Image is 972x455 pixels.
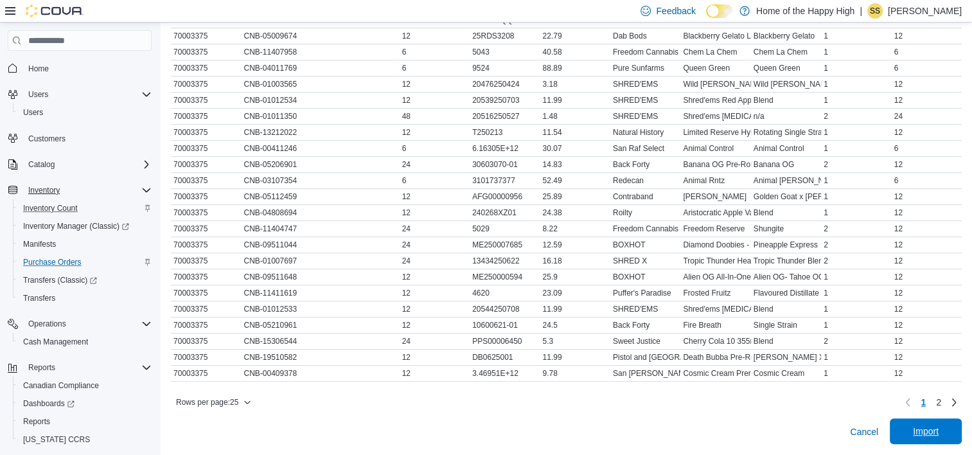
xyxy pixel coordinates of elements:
p: [PERSON_NAME] [888,3,962,19]
div: Flavoured Distillate [751,285,821,301]
div: 12 [892,285,962,301]
div: CNB-05009674 [241,28,399,44]
a: Canadian Compliance [18,378,104,393]
div: Aristocratic Apple Vape Cartridge [680,205,750,220]
div: 12 [892,157,962,172]
div: 1 [821,60,891,76]
div: Cherry Cola 10 355mL Sparkling Beverage [680,334,750,349]
div: 23.09 [540,285,610,301]
a: Next page [946,395,962,410]
div: CNB-00411246 [241,141,399,156]
div: CNB-13212022 [241,125,399,140]
div: CNB-11407958 [241,44,399,60]
div: 12 [892,221,962,236]
div: 12 [892,301,962,317]
div: Frosted Fruitz [680,285,750,301]
div: 6 [400,44,470,60]
div: 12 [400,76,470,92]
a: Inventory Count [18,201,83,216]
div: CNB-01012533 [241,301,399,317]
button: Users [3,85,157,103]
span: [US_STATE] CCRS [23,434,90,445]
div: 70003375 [171,301,241,317]
div: AFG00000956 [470,189,540,204]
div: 12 [400,28,470,44]
div: 1 [821,269,891,285]
div: 240268XZ01 [470,205,540,220]
div: CNB-11404747 [241,221,399,236]
div: SHRED'EMS [610,109,680,124]
span: Reports [23,360,152,375]
div: 6 [892,60,962,76]
div: ME250000594 [470,269,540,285]
div: 22.79 [540,28,610,44]
div: 12 [892,125,962,140]
button: Cancel [845,419,883,445]
div: 12 [892,317,962,333]
span: Canadian Compliance [18,378,152,393]
div: 6.16305E+12 [470,141,540,156]
div: Limited Reserve Hybrid 3x0.5 [680,125,750,140]
span: Inventory Manager (Classic) [23,221,129,231]
div: 2 [821,221,891,236]
span: Transfers (Classic) [23,275,97,285]
div: 12 [892,269,962,285]
span: Cash Management [23,337,88,347]
div: 20476250424 [470,76,540,92]
div: Shred'ems [MEDICAL_DATA] MAX10 THC Gummy [680,109,750,124]
div: 12.59 [540,237,610,253]
span: Users [23,107,43,118]
div: 3.18 [540,76,610,92]
div: Queen Green [751,60,821,76]
div: Chem La Chem [751,44,821,60]
div: CNB-03107354 [241,173,399,188]
div: Freedom Cannabis [610,44,680,60]
div: 12 [400,189,470,204]
div: 8.22 [540,221,610,236]
div: 20539250703 [470,93,540,108]
div: CNB-19510582 [241,350,399,365]
div: Shred'ems [MEDICAL_DATA] MAX10 Party Pack THC Gummies [680,301,750,317]
a: Cash Management [18,334,93,350]
span: Inventory Count [18,201,152,216]
button: Import [890,418,962,444]
div: 25RDS3208 [470,28,540,44]
div: Animal Control [680,141,750,156]
a: [US_STATE] CCRS [18,432,95,447]
button: [US_STATE] CCRS [13,431,157,449]
span: Operations [28,319,66,329]
div: 1 [821,125,891,140]
div: 9524 [470,60,540,76]
div: 11.99 [540,93,610,108]
div: 2 [821,334,891,349]
div: Animal Control [751,141,821,156]
span: Import [913,425,939,438]
div: 25.89 [540,189,610,204]
button: Inventory Count [13,199,157,217]
div: Single Strain [751,317,821,333]
div: Tropic Thunder Heavies [680,253,750,269]
span: Rows per page : 25 [176,397,238,407]
div: 24 [400,253,470,269]
a: Purchase Orders [18,254,87,270]
div: Sweet Justice [610,334,680,349]
div: Animal Rntz [680,173,750,188]
div: 40.58 [540,44,610,60]
a: Manifests [18,236,61,252]
span: Purchase Orders [23,257,82,267]
div: 70003375 [171,317,241,333]
img: Cova [26,4,84,17]
div: 12 [400,125,470,140]
div: 4620 [470,285,540,301]
span: Cancel [850,425,878,438]
span: Cash Management [18,334,152,350]
a: Page 2 of 2 [931,392,946,413]
span: Users [23,87,152,102]
button: Customers [3,129,157,148]
div: 70003375 [171,141,241,156]
span: 1 [921,396,926,409]
div: Back Forty [610,317,680,333]
a: Customers [23,131,71,147]
div: 5029 [470,221,540,236]
div: 12 [892,205,962,220]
